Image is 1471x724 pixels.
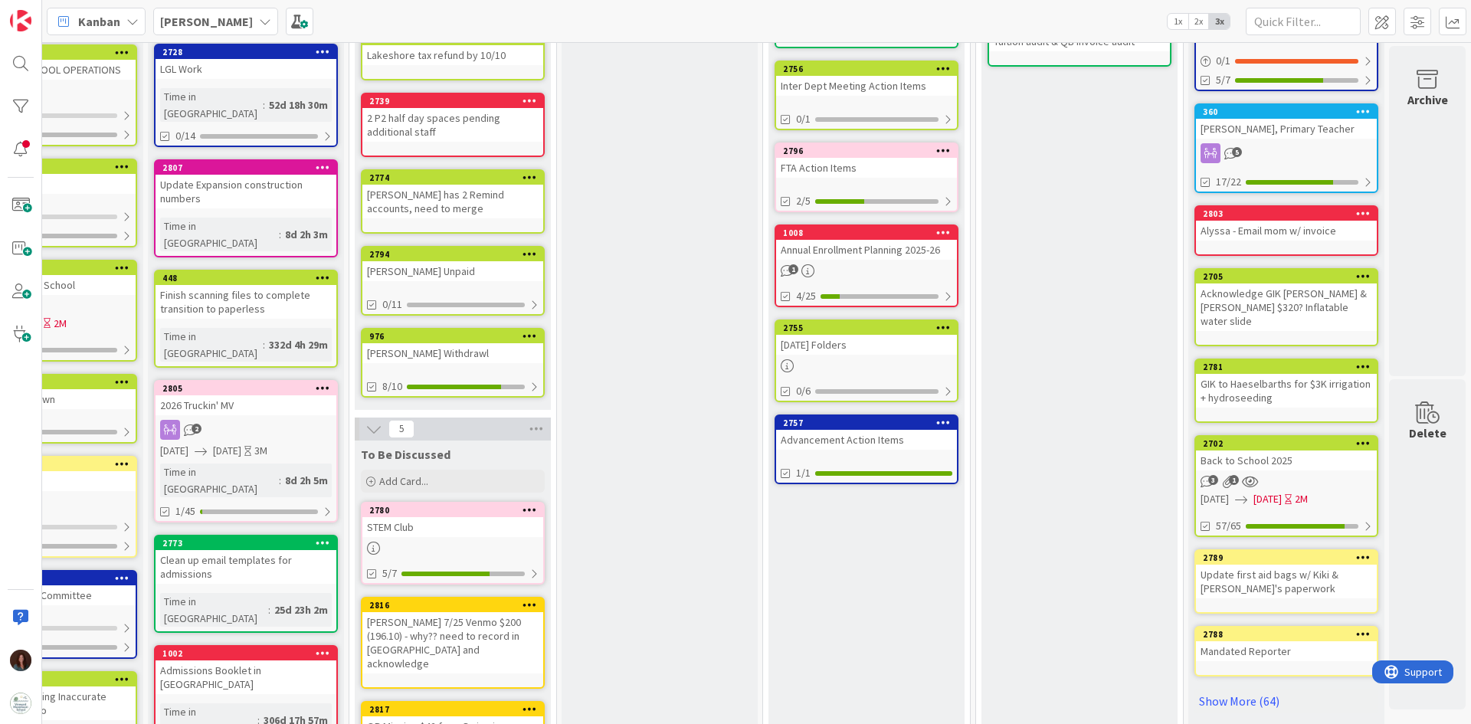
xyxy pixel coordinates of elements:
div: Acknowledge GIK [PERSON_NAME] & [PERSON_NAME] $320? Inflatable water slide [1196,283,1377,331]
div: 2728 [156,45,336,59]
div: 1008 [783,228,957,238]
div: [PERSON_NAME] Unpaid [362,261,543,281]
div: Clean up email templates for admissions [156,550,336,584]
div: 332d 4h 29m [265,336,332,353]
div: 2805 [162,383,336,394]
span: 0/14 [175,128,195,144]
div: 2797Lakeshore tax refund by 10/10 [362,31,543,65]
div: 976[PERSON_NAME] Withdrawl [362,329,543,363]
div: 2789Update first aid bags w/ Kiki & [PERSON_NAME]'s paperwork [1196,551,1377,598]
div: [PERSON_NAME], Primary Teacher [1196,119,1377,139]
div: Time in [GEOGRAPHIC_DATA] [160,464,279,497]
b: [PERSON_NAME] [160,14,253,29]
img: RF [10,650,31,671]
span: [DATE] [213,443,241,459]
span: [DATE] [160,443,188,459]
div: 2 P2 half day spaces pending additional staff [362,108,543,142]
div: 2781 [1196,360,1377,374]
span: 0/11 [382,296,402,313]
span: [DATE] [1201,491,1229,507]
div: 448Finish scanning files to complete transition to paperless [156,271,336,319]
div: Archive [1407,90,1448,109]
div: 1002 [162,648,336,659]
div: FTA Action Items [776,158,957,178]
span: 1/45 [175,503,195,519]
span: 2x [1188,14,1209,29]
span: [DATE] [1253,491,1282,507]
div: 2781 [1203,362,1377,372]
div: 2803 [1196,207,1377,221]
div: 2757Advancement Action Items [776,416,957,450]
div: 2788 [1196,627,1377,641]
div: 2739 [369,96,543,106]
div: [PERSON_NAME] has 2 Remind accounts, need to merge [362,185,543,218]
div: 448 [162,273,336,283]
span: 2/5 [796,193,811,209]
div: 2728 [162,47,336,57]
div: 2705 [1203,271,1377,282]
span: 5 [388,420,414,438]
span: : [268,601,270,618]
div: 2807 [156,161,336,175]
div: STEM Club [362,517,543,537]
div: 2803 [1203,208,1377,219]
span: 57/65 [1216,518,1241,534]
a: Show More (64) [1194,689,1378,713]
div: 2788Mandated Reporter [1196,627,1377,661]
span: : [279,472,281,489]
div: 2780STEM Club [362,503,543,537]
div: 2789 [1203,552,1377,563]
div: 2803Alyssa - Email mom w/ invoice [1196,207,1377,241]
div: 360 [1203,106,1377,117]
div: Alyssa - Email mom w/ invoice [1196,221,1377,241]
span: 17/22 [1216,174,1241,190]
div: Time in [GEOGRAPHIC_DATA] [160,593,268,627]
div: GIK to Haeselbarths for $3K irrigation + hydroseeding [1196,374,1377,408]
div: 2780 [369,505,543,516]
div: 1008 [776,226,957,240]
div: Advancement Action Items [776,430,957,450]
div: Time in [GEOGRAPHIC_DATA] [160,88,263,122]
span: : [279,226,281,243]
div: 2757 [776,416,957,430]
div: [DATE] Folders [776,335,957,355]
span: Add Card... [379,474,428,488]
div: 2702Back to School 2025 [1196,437,1377,470]
div: Lakeshore tax refund by 10/10 [362,45,543,65]
div: Admissions Booklet in [GEOGRAPHIC_DATA] [156,660,336,694]
div: 2774[PERSON_NAME] has 2 Remind accounts, need to merge [362,171,543,218]
div: 2788 [1203,629,1377,640]
div: 976 [369,331,543,342]
span: 1/1 [796,465,811,481]
div: 2796FTA Action Items [776,144,957,178]
div: Annual Enrollment Planning 2025-26 [776,240,957,260]
div: 2794[PERSON_NAME] Unpaid [362,247,543,281]
div: 976 [362,329,543,343]
div: Update first aid bags w/ Kiki & [PERSON_NAME]'s paperwork [1196,565,1377,598]
span: Kanban [78,12,120,31]
div: 2781GIK to Haeselbarths for $3K irrigation + hydroseeding [1196,360,1377,408]
div: 2789 [1196,551,1377,565]
span: : [263,336,265,353]
div: 1002 [156,647,336,660]
span: 0/6 [796,383,811,399]
div: 2805 [156,382,336,395]
div: Update Expansion construction numbers [156,175,336,208]
span: Support [32,2,70,21]
div: 2773 [162,538,336,549]
div: 2728LGL Work [156,45,336,79]
div: 448 [156,271,336,285]
div: 2702 [1196,437,1377,450]
div: 2774 [362,171,543,185]
div: 2817 [369,704,543,715]
div: 2705Acknowledge GIK [PERSON_NAME] & [PERSON_NAME] $320? Inflatable water slide [1196,270,1377,331]
div: 2702 [1203,438,1377,449]
div: 8d 2h 5m [281,472,332,489]
div: 2M [54,316,67,332]
div: 2794 [362,247,543,261]
div: 52d 18h 30m [265,97,332,113]
div: 2794 [369,249,543,260]
span: 1 [1229,475,1239,485]
div: 2817 [362,703,543,716]
span: 5/7 [382,565,397,581]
